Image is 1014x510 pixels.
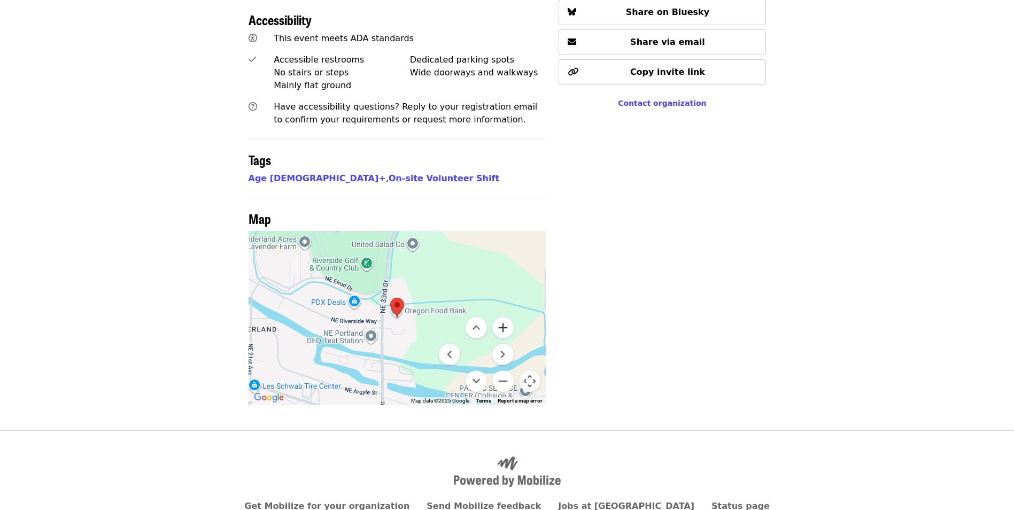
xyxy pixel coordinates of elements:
a: Contact organization [618,99,706,107]
button: Copy invite link [559,59,765,85]
i: question-circle icon [249,102,257,112]
a: Age [DEMOGRAPHIC_DATA]+ [249,173,386,183]
span: , [249,173,389,183]
a: Terms (opens in new tab) [476,398,491,404]
div: No stairs or steps [274,66,410,79]
div: Mainly flat ground [274,79,410,92]
button: Move up [466,317,487,338]
span: Copy invite link [630,67,705,77]
div: Dedicated parking spots [410,53,546,66]
button: Move down [466,370,487,392]
a: Report a map error [498,398,543,404]
button: Zoom out [492,370,514,392]
span: Have accessibility questions? Reply to your registration email to confirm your requirements or re... [274,102,537,125]
div: Accessible restrooms [274,53,410,66]
button: Share via email [559,29,765,55]
div: Wide doorways and walkways [410,66,546,79]
a: Open this area in Google Maps (opens a new window) [251,391,287,405]
a: On-site Volunteer Shift [389,173,499,183]
span: Accessibility [249,10,312,29]
span: Share via email [630,37,705,47]
span: Map [249,209,271,228]
img: Google [251,391,287,405]
img: Powered by Mobilize [454,457,561,488]
span: Tags [249,150,271,169]
button: Zoom in [492,317,514,338]
span: This event meets ADA standards [274,33,414,43]
i: universal-access icon [249,33,257,43]
i: check icon [249,55,256,65]
span: Map data ©2025 Google [411,398,469,404]
button: Move right [492,344,514,365]
span: Share on Bluesky [626,7,710,17]
button: Move left [439,344,460,365]
button: Map camera controls [519,370,540,392]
